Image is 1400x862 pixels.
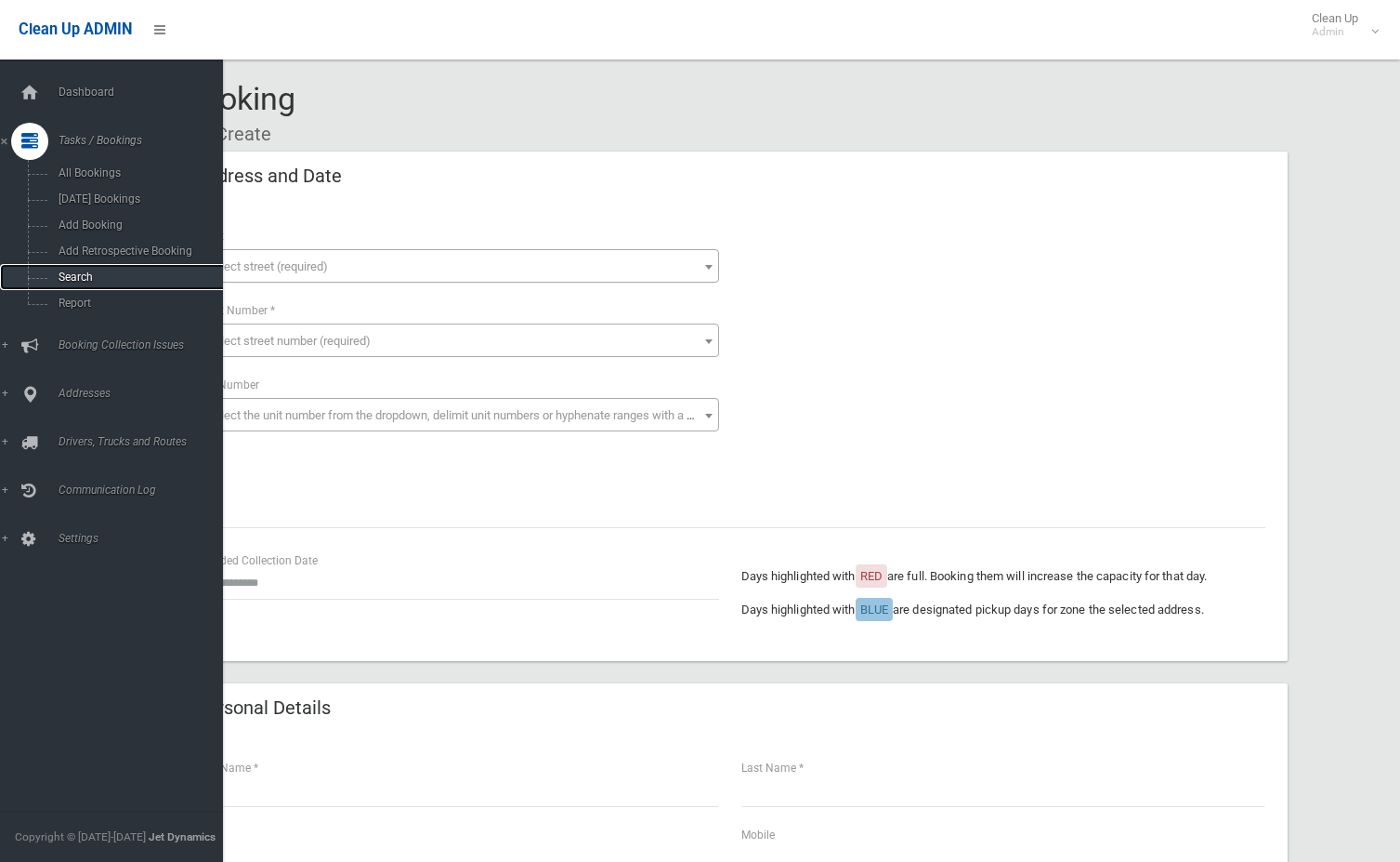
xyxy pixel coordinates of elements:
p: Days highlighted with are full. Booking them will increase the capacity for that day. [741,565,1265,588]
strong: Jet Dynamics [149,830,216,843]
span: Clean Up ADMIN [19,20,132,38]
span: Clean Up [1302,11,1377,39]
span: Drivers, Trucks and Routes [53,435,237,448]
span: Settings [53,532,237,545]
span: Addresses [53,387,237,400]
header: Address and Date [173,158,364,194]
span: Select the unit number from the dropdown, delimit unit numbers or hyphenate ranges with a comma [207,408,726,422]
li: Create [203,117,271,152]
span: [DATE] Bookings [53,192,221,206]
span: Report [53,297,221,310]
span: Copyright © [DATE]-[DATE] [15,830,146,843]
span: RED [860,569,883,583]
span: Dashboard [53,86,237,99]
span: BLUE [860,603,888,617]
span: All Bookings [53,166,221,179]
span: Add Retrospective Booking [53,245,221,258]
span: Select street (required) [207,259,328,273]
p: Days highlighted with are designated pickup days for zone the selected address. [741,599,1265,621]
span: Communication Log [53,484,237,497]
span: Add Booking [53,219,221,232]
span: Search [53,271,221,284]
header: Personal Details [173,690,353,726]
span: Booking Collection Issues [53,338,237,351]
span: Tasks / Bookings [53,134,237,147]
small: Admin [1312,25,1358,39]
span: Select street number (required) [207,334,371,348]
